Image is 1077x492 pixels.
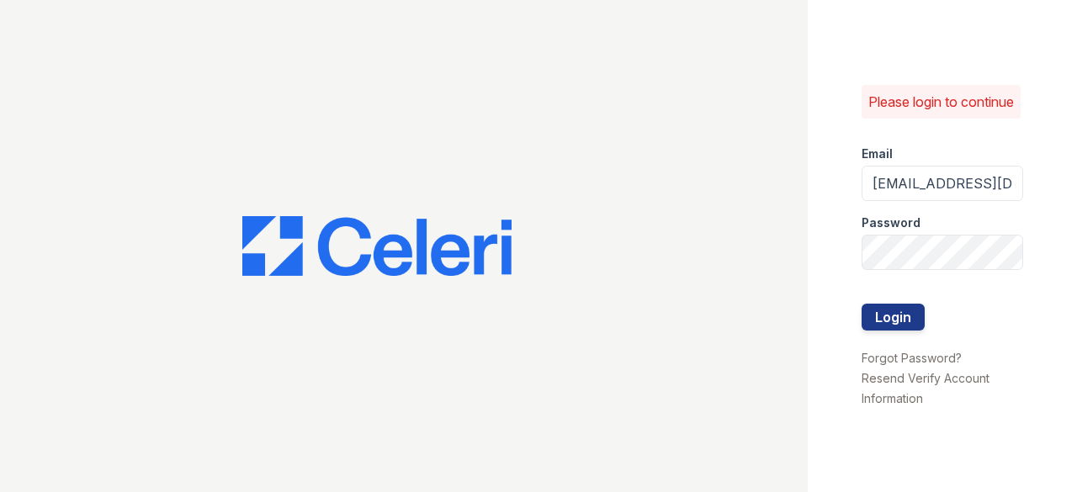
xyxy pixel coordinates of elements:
button: Login [862,304,925,331]
a: Resend Verify Account Information [862,371,989,405]
img: CE_Logo_Blue-a8612792a0a2168367f1c8372b55b34899dd931a85d93a1a3d3e32e68fde9ad4.png [242,216,512,277]
label: Email [862,145,893,162]
label: Password [862,214,920,231]
p: Please login to continue [868,92,1014,112]
a: Forgot Password? [862,351,962,365]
